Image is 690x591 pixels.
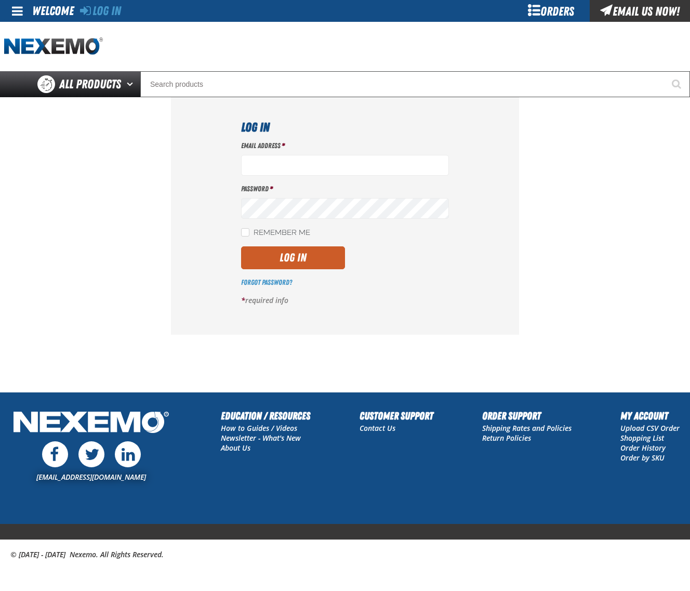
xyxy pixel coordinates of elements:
a: How to Guides / Videos [221,423,297,433]
a: Return Policies [482,433,531,443]
a: [EMAIL_ADDRESS][DOMAIN_NAME] [36,472,146,482]
input: Search [140,71,690,97]
button: Open All Products pages [123,71,140,97]
img: Nexemo logo [4,37,103,56]
h2: Order Support [482,408,572,424]
a: Order History [620,443,666,453]
label: Password [241,184,449,194]
h1: Log In [241,118,449,137]
img: Nexemo Logo [10,408,172,439]
a: Shopping List [620,433,664,443]
h2: My Account [620,408,680,424]
button: Start Searching [664,71,690,97]
label: Email Address [241,141,449,151]
a: Shipping Rates and Policies [482,423,572,433]
a: Log In [80,4,121,18]
a: Newsletter - What's New [221,433,301,443]
label: Remember Me [241,228,310,238]
a: Order by SKU [620,453,665,463]
a: Forgot Password? [241,278,292,286]
span: All Products [59,75,121,94]
a: Contact Us [360,423,395,433]
p: required info [241,296,449,306]
a: About Us [221,443,250,453]
h2: Customer Support [360,408,433,424]
a: Home [4,37,103,56]
input: Remember Me [241,228,249,237]
a: Upload CSV Order [620,423,680,433]
button: Log In [241,246,345,269]
h2: Education / Resources [221,408,310,424]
